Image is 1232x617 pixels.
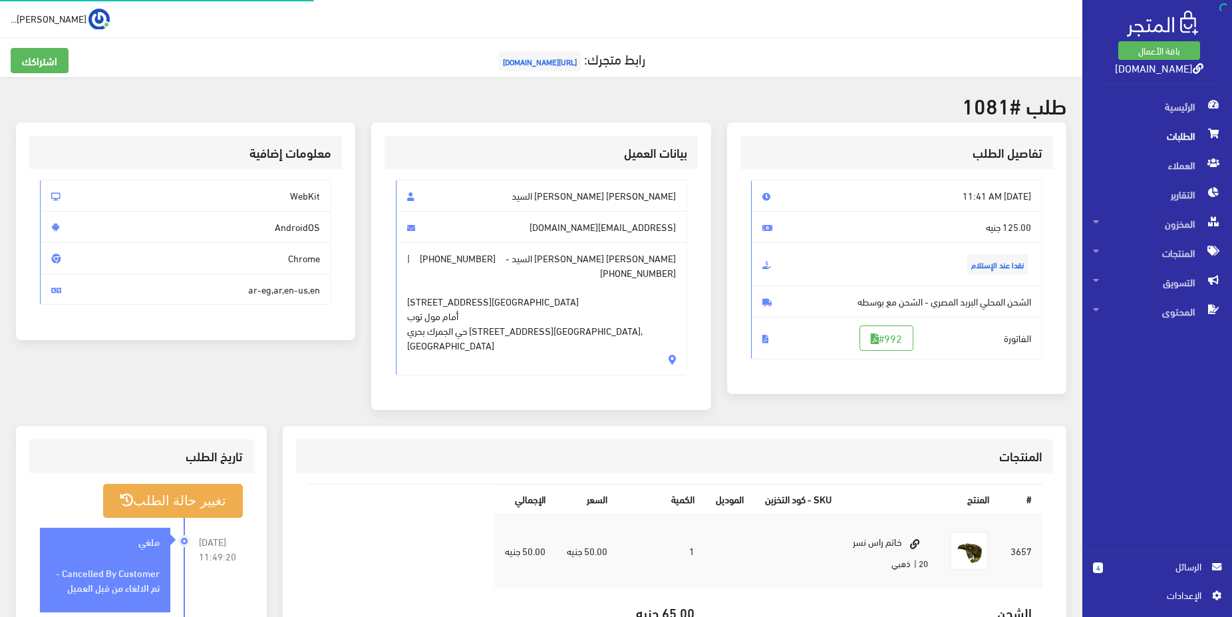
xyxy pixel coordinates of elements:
h3: المنتجات [307,450,1042,463]
button: تغيير حالة الطلب [103,484,243,518]
th: SKU - كود التخزين [754,485,842,514]
th: الموديل [705,485,754,514]
span: المخزون [1093,209,1221,238]
a: 4 الرسائل [1093,559,1221,588]
td: 1 [618,514,705,588]
td: 50.00 جنيه [556,514,618,588]
span: [URL][DOMAIN_NAME] [499,51,581,71]
span: الرئيسية [1093,92,1221,121]
img: . [1127,11,1198,37]
a: الرئيسية [1082,92,1232,121]
span: الشحن المحلي البريد المصري - الشحن مع بوسطه [751,286,1042,317]
td: 50.00 جنيه [494,514,556,588]
h2: طلب #1081 [16,93,1066,116]
a: [DOMAIN_NAME] [1115,58,1203,77]
span: [EMAIL_ADDRESS][DOMAIN_NAME] [396,211,687,243]
a: المحتوى [1082,297,1232,326]
a: باقة الأعمال [1118,41,1200,60]
small: | ذهبي [891,555,917,571]
h3: تفاصيل الطلب [751,146,1042,159]
strong: Cancelled By Customer - تم الالغاء من قبل العميل [56,565,160,594]
h3: تاريخ الطلب [40,450,243,463]
th: # [1000,485,1042,514]
span: AndroidOS [40,211,331,243]
span: Chrome [40,242,331,274]
strong: ملغي [138,534,160,548]
th: اﻹجمالي [494,485,556,514]
a: اﻹعدادات [1093,588,1221,609]
th: السعر [556,485,618,514]
span: [PERSON_NAME] [PERSON_NAME] السيد - | [396,242,687,375]
span: [PHONE_NUMBER] [420,251,496,266]
h3: بيانات العميل [396,146,687,159]
img: ... [88,9,110,30]
span: التقارير [1093,180,1221,209]
span: WebKit [40,180,331,212]
span: المنتجات [1093,238,1221,268]
a: رابط متجرك:[URL][DOMAIN_NAME] [496,46,645,71]
span: [DATE] 11:49:20 [199,534,243,564]
td: 3657 [1000,514,1042,588]
span: المحتوى [1093,297,1221,326]
a: ... [PERSON_NAME]... [11,8,110,29]
span: [PHONE_NUMBER] [600,266,676,280]
span: [DATE] 11:41 AM [751,180,1042,212]
span: الرسائل [1114,559,1201,574]
span: العملاء [1093,150,1221,180]
span: [STREET_ADDRESS][GEOGRAPHIC_DATA] أمام مول توب حي الجمرك بحري [STREET_ADDRESS][GEOGRAPHIC_DATA], ... [407,280,676,352]
span: اﻹعدادات [1104,588,1201,602]
a: المخزون [1082,209,1232,238]
td: خاتم راس نسر [842,514,939,588]
span: الطلبات [1093,121,1221,150]
th: الكمية [618,485,705,514]
a: المنتجات [1082,238,1232,268]
span: 125.00 جنيه [751,211,1042,243]
span: [PERSON_NAME] [PERSON_NAME] السيد [396,180,687,212]
span: التسويق [1093,268,1221,297]
th: المنتج [842,485,1000,514]
span: نقدا عند الإستلام [967,254,1028,274]
span: 4 [1093,562,1103,573]
a: اشتراكك [11,48,69,73]
a: العملاء [1082,150,1232,180]
a: التقارير [1082,180,1232,209]
h3: معلومات إضافية [40,146,331,159]
span: [PERSON_NAME]... [11,10,86,27]
span: ar-eg,ar,en-us,en [40,274,331,306]
small: 20 [919,555,928,571]
span: الفاتورة [751,317,1042,359]
a: الطلبات [1082,121,1232,150]
a: #992 [859,325,913,351]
